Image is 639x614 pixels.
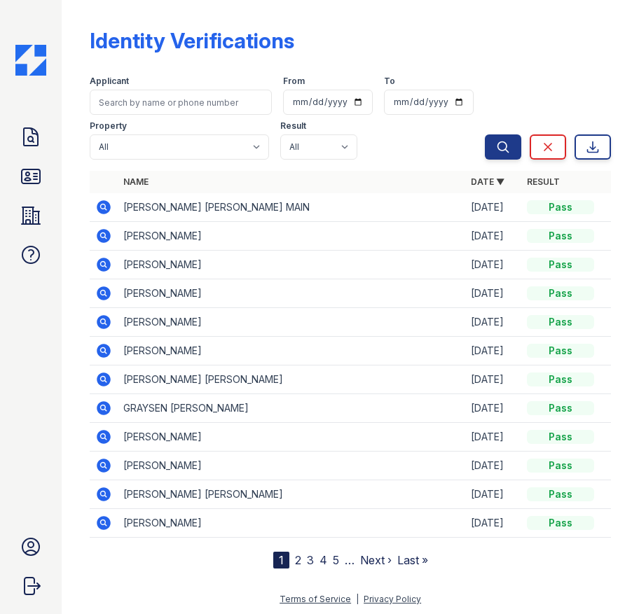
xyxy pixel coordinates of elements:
[118,509,465,538] td: [PERSON_NAME]
[123,176,149,187] a: Name
[90,90,272,115] input: Search by name or phone number
[295,553,301,567] a: 2
[118,193,465,222] td: [PERSON_NAME] [PERSON_NAME] MAIN
[333,553,339,567] a: 5
[527,200,594,214] div: Pass
[527,176,560,187] a: Result
[345,552,355,568] span: …
[527,459,594,473] div: Pass
[280,120,306,132] label: Result
[465,394,521,423] td: [DATE]
[319,553,327,567] a: 4
[360,553,392,567] a: Next ›
[90,28,294,53] div: Identity Verifications
[465,279,521,308] td: [DATE]
[465,308,521,337] td: [DATE]
[280,594,351,604] a: Terms of Service
[471,176,504,187] a: Date ▼
[90,76,129,87] label: Applicant
[465,423,521,452] td: [DATE]
[465,365,521,394] td: [DATE]
[273,552,289,568] div: 1
[118,222,465,251] td: [PERSON_NAME]
[356,594,359,604] div: |
[364,594,421,604] a: Privacy Policy
[118,279,465,308] td: [PERSON_NAME]
[527,315,594,329] div: Pass
[527,286,594,300] div: Pass
[465,452,521,480] td: [DATE]
[307,553,314,567] a: 3
[15,45,46,76] img: CE_Icon_Blue-c292c112584629df590d857e76928e9f676e5b41ef8f769ba2f05ee15b207248.png
[118,337,465,365] td: [PERSON_NAME]
[527,516,594,530] div: Pass
[527,487,594,501] div: Pass
[527,229,594,243] div: Pass
[527,258,594,272] div: Pass
[397,553,428,567] a: Last »
[118,251,465,279] td: [PERSON_NAME]
[384,76,395,87] label: To
[118,452,465,480] td: [PERSON_NAME]
[118,423,465,452] td: [PERSON_NAME]
[118,394,465,423] td: GRAYSEN [PERSON_NAME]
[118,480,465,509] td: [PERSON_NAME] [PERSON_NAME]
[465,222,521,251] td: [DATE]
[283,76,305,87] label: From
[465,509,521,538] td: [DATE]
[118,365,465,394] td: [PERSON_NAME] [PERSON_NAME]
[118,308,465,337] td: [PERSON_NAME]
[90,120,127,132] label: Property
[465,193,521,222] td: [DATE]
[465,251,521,279] td: [DATE]
[465,337,521,365] td: [DATE]
[527,372,594,386] div: Pass
[527,344,594,358] div: Pass
[465,480,521,509] td: [DATE]
[527,401,594,415] div: Pass
[527,430,594,444] div: Pass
